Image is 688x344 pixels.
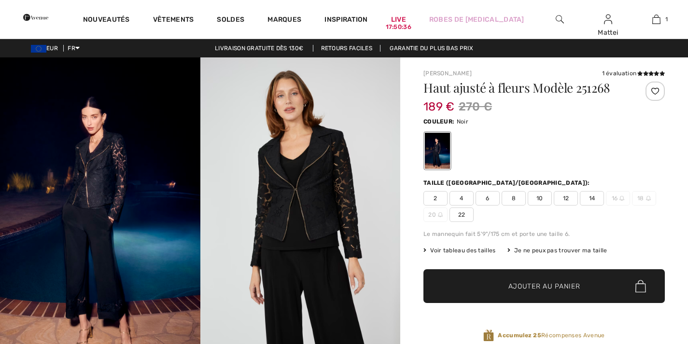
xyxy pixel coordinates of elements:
[528,191,552,206] span: 10
[457,118,468,125] span: Noir
[606,191,630,206] span: 16
[476,191,500,206] span: 6
[423,82,625,94] h1: Haut ajusté à fleurs Modèle 251268
[604,14,612,25] img: Mes infos
[652,14,660,25] img: Mon panier
[449,191,474,206] span: 4
[217,15,244,26] a: Soldes
[438,212,443,217] img: ring-m.svg
[580,191,604,206] span: 14
[585,28,632,38] div: Mattei
[423,191,448,206] span: 2
[382,45,481,52] a: Garantie du plus bas prix
[423,70,472,77] a: [PERSON_NAME]
[153,15,194,26] a: Vêtements
[23,8,48,27] img: 1ère Avenue
[423,230,665,238] div: Le mannequin fait 5'9"/175 cm et porte une taille 6.
[423,207,448,222] span: 20
[632,14,680,25] a: 1
[267,15,301,26] a: Marques
[602,69,665,78] div: 1 évaluation
[423,246,496,255] span: Voir tableau des tailles
[498,331,604,340] span: Récompenses Avenue
[604,14,612,24] a: Se connecter
[646,196,651,201] img: ring-m.svg
[632,191,656,206] span: 18
[391,14,406,25] a: Live17:50:36
[449,207,474,222] span: 22
[324,15,367,26] span: Inspiration
[665,15,668,24] span: 1
[619,196,624,201] img: ring-m.svg
[313,45,381,52] a: Retours faciles
[423,179,592,187] div: Taille ([GEOGRAPHIC_DATA]/[GEOGRAPHIC_DATA]):
[425,133,450,169] div: Noir
[386,23,411,32] div: 17:50:36
[483,329,494,342] img: Récompenses Avenue
[459,98,492,115] span: 270 €
[498,332,541,339] strong: Accumulez 25
[423,269,665,303] button: Ajouter au panier
[83,15,130,26] a: Nouveautés
[502,191,526,206] span: 8
[556,14,564,25] img: recherche
[207,45,311,52] a: Livraison gratuite dès 130€
[554,191,578,206] span: 12
[635,280,646,292] img: Bag.svg
[507,246,607,255] div: Je ne peux pas trouver ma taille
[31,45,62,52] span: EUR
[31,45,46,53] img: Euro
[429,14,524,25] a: Robes de [MEDICAL_DATA]
[423,118,454,125] span: Couleur:
[423,90,455,113] span: 189 €
[68,45,80,52] span: FR
[508,281,580,291] span: Ajouter au panier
